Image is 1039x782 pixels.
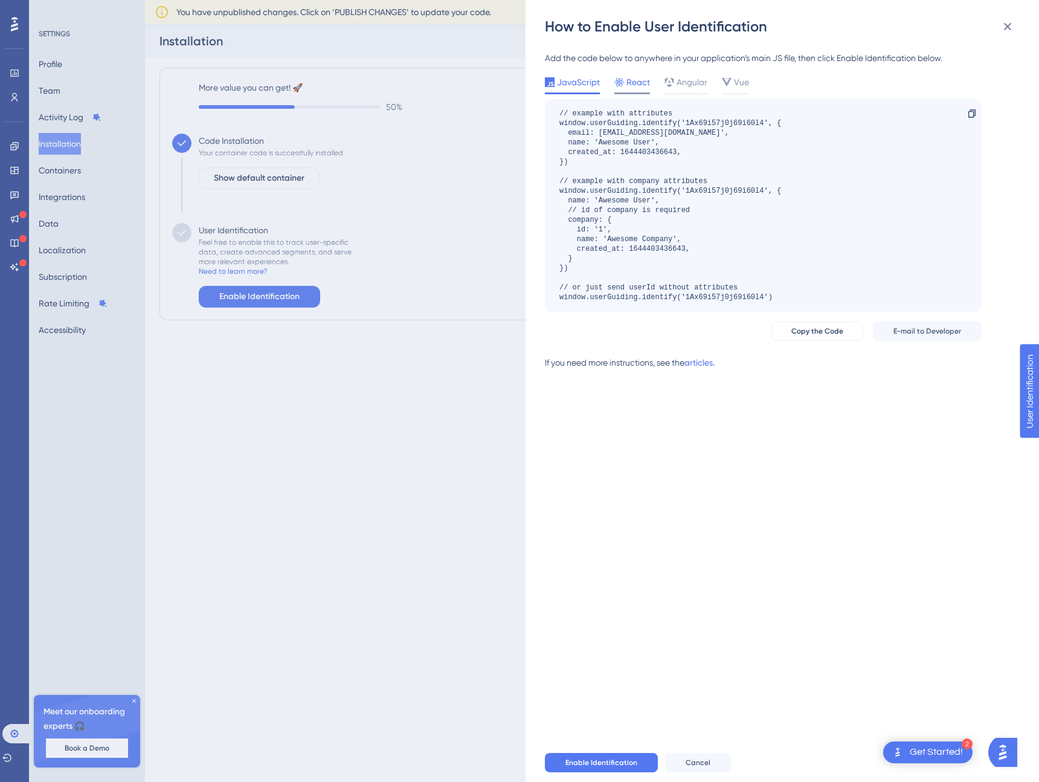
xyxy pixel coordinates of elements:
[545,17,1022,36] div: How to Enable User Identification
[677,75,707,89] span: Angular
[10,3,84,18] span: User Identification
[665,753,731,772] button: Cancel
[626,75,650,89] span: React
[883,742,973,763] div: Open Get Started! checklist, remaining modules: 2
[557,75,600,89] span: JavaScript
[559,109,781,302] div: // example with attributes window.userGuiding.identify('1Ax69i57j0j69i60l4', { email: [EMAIL_ADDR...
[565,758,637,767] span: Enable Identification
[771,322,863,341] button: Copy the Code
[684,355,715,380] a: articles.
[791,326,843,336] span: Copy the Code
[545,355,684,370] div: If you need more instructions, see the
[890,745,905,760] img: launcher-image-alternative-text
[893,326,961,336] span: E-mail to Developer
[962,738,973,749] div: 2
[545,753,658,772] button: Enable Identification
[910,746,963,759] div: Get Started!
[734,75,749,89] span: Vue
[545,51,982,65] div: Add the code below to anywhere in your application’s main JS file, then click Enable Identificati...
[873,322,982,341] button: E-mail to Developer
[988,734,1025,771] iframe: UserGuiding AI Assistant Launcher
[686,758,710,767] span: Cancel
